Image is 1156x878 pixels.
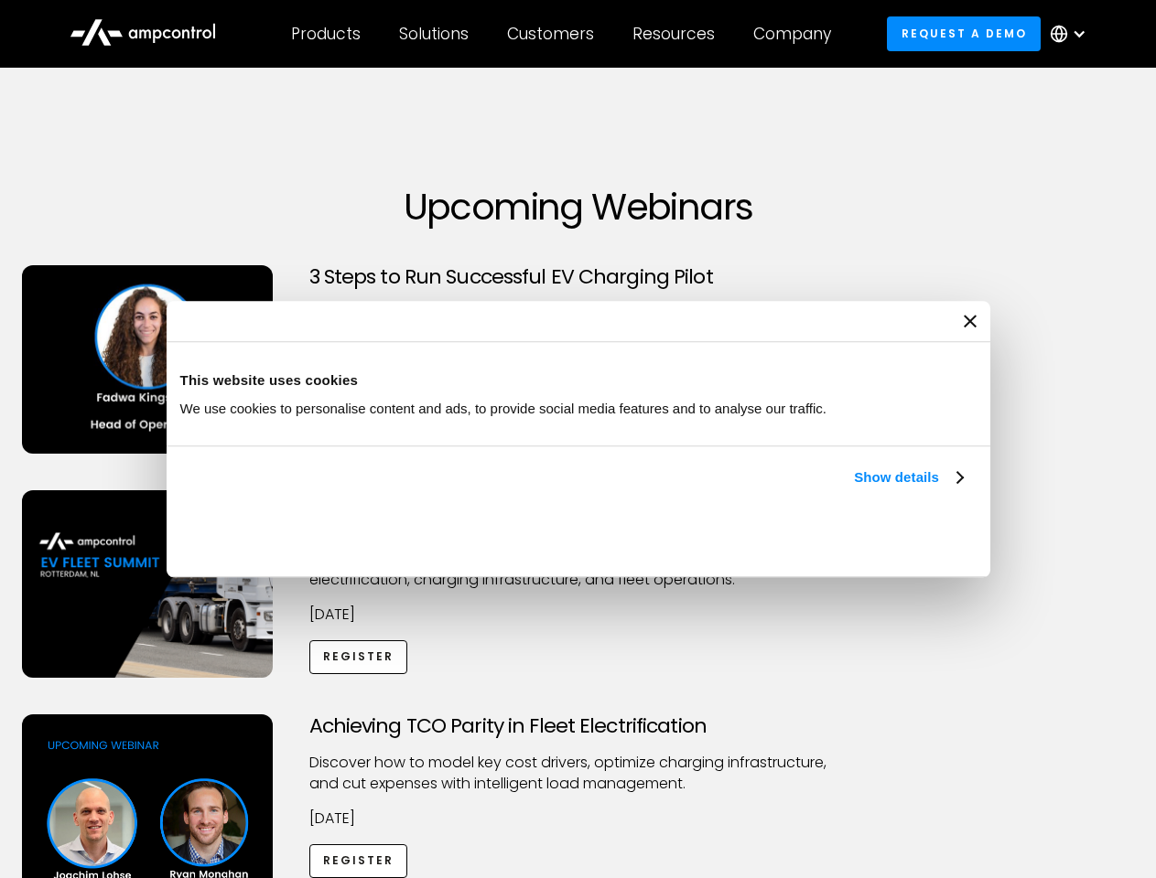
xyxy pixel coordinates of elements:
[887,16,1041,50] a: Request a demo
[309,714,848,738] h3: Achieving TCO Parity in Fleet Electrification
[180,369,977,391] div: This website uses cookies
[309,753,848,794] p: Discover how to model key cost drivers, optimize charging infrastructure, and cut expenses with i...
[753,24,831,44] div: Company
[854,466,962,488] a: Show details
[22,185,1135,229] h1: Upcoming Webinars
[309,844,408,878] a: Register
[507,24,594,44] div: Customers
[964,315,977,327] button: Close banner
[309,808,848,829] p: [DATE]
[309,265,848,289] h3: 3 Steps to Run Successful EV Charging Pilot
[399,24,469,44] div: Solutions
[309,640,408,674] a: Register
[180,401,827,416] span: We use cookies to personalise content and ads, to provide social media features and to analyse ou...
[309,605,848,625] p: [DATE]
[632,24,715,44] div: Resources
[291,24,361,44] div: Products
[707,509,969,562] button: Okay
